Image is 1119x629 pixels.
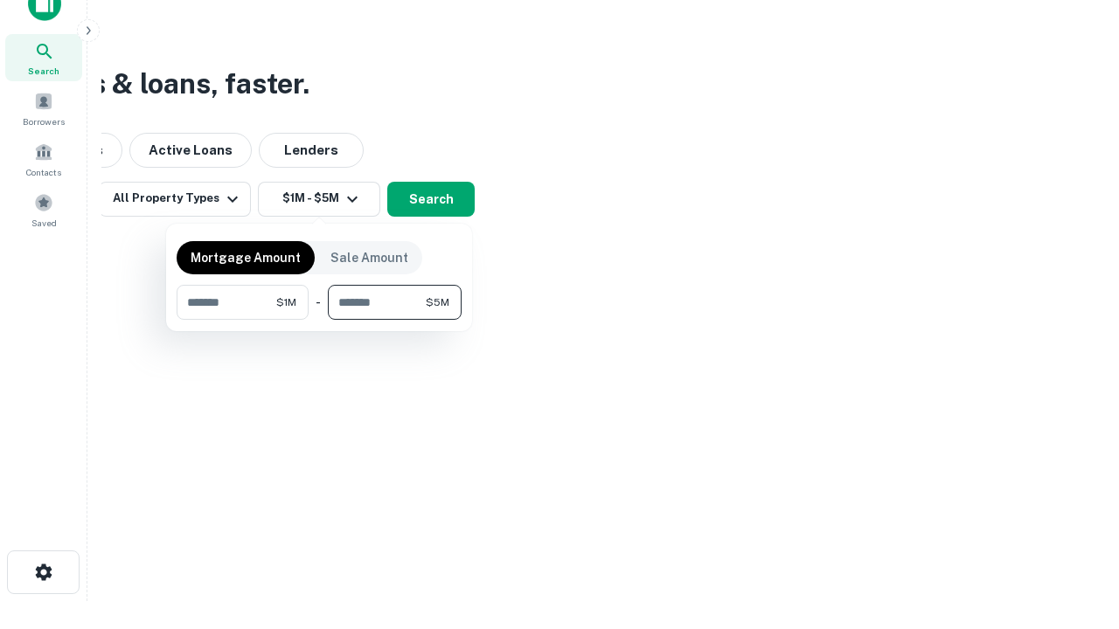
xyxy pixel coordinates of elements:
[1032,489,1119,573] iframe: Chat Widget
[191,248,301,267] p: Mortgage Amount
[330,248,408,267] p: Sale Amount
[316,285,321,320] div: -
[276,294,296,310] span: $1M
[426,294,449,310] span: $5M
